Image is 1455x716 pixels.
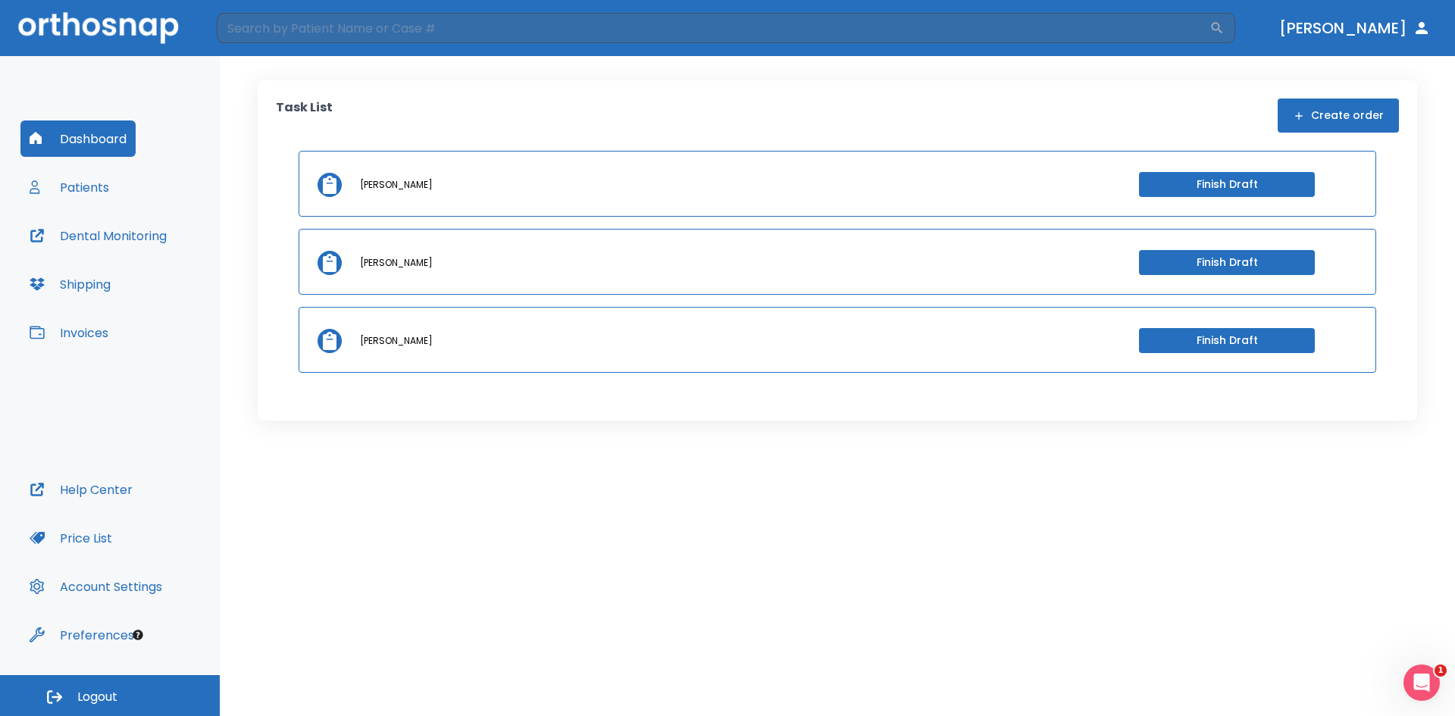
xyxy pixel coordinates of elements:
[360,334,433,348] p: [PERSON_NAME]
[1403,664,1440,701] iframe: Intercom live chat
[20,169,118,205] button: Patients
[360,256,433,270] p: [PERSON_NAME]
[1435,664,1447,677] span: 1
[1139,250,1315,275] button: Finish Draft
[217,13,1209,43] input: Search by Patient Name or Case #
[1273,14,1437,42] button: [PERSON_NAME]
[1139,328,1315,353] button: Finish Draft
[20,266,120,302] button: Shipping
[20,520,121,556] button: Price List
[20,217,176,254] button: Dental Monitoring
[20,314,117,351] button: Invoices
[20,617,143,653] button: Preferences
[20,471,142,508] button: Help Center
[131,628,145,642] div: Tooltip anchor
[20,120,136,157] button: Dashboard
[276,98,333,133] p: Task List
[18,12,179,43] img: Orthosnap
[20,568,171,605] button: Account Settings
[1139,172,1315,197] button: Finish Draft
[77,689,117,705] span: Logout
[1278,98,1399,133] button: Create order
[360,178,433,192] p: [PERSON_NAME]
